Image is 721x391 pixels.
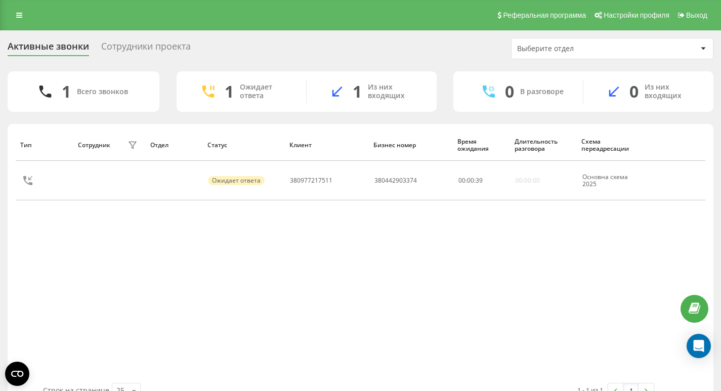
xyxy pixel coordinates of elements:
[515,138,572,153] div: Длительность разговора
[516,177,540,184] div: 00:00:00
[476,176,483,185] span: 39
[687,334,711,358] div: Open Intercom Messenger
[20,142,68,149] div: Тип
[353,82,362,101] div: 1
[77,88,128,96] div: Всего звонков
[505,82,514,101] div: 0
[150,142,198,149] div: Отдел
[457,138,505,153] div: Время ожидания
[101,41,191,57] div: Сотрудники проекта
[240,83,291,100] div: Ожидает ответа
[520,88,564,96] div: В разговоре
[208,176,265,185] div: Ожидает ответа
[78,142,110,149] div: Сотрудник
[503,11,586,19] span: Реферальная программа
[604,11,669,19] span: Настройки профиля
[645,83,698,100] div: Из них входящих
[629,82,639,101] div: 0
[458,176,465,185] span: 00
[458,177,483,184] div: : :
[582,173,643,188] div: Основна схема 2025
[467,176,474,185] span: 00
[374,177,417,184] div: 380442903374
[8,41,89,57] div: Активные звонки
[373,142,448,149] div: Бизнес номер
[225,82,234,101] div: 1
[517,45,638,53] div: Выберите отдел
[686,11,707,19] span: Выход
[581,138,643,153] div: Схема переадресации
[62,82,71,101] div: 1
[368,83,421,100] div: Из них входящих
[290,177,332,184] div: 380977217511
[207,142,280,149] div: Статус
[289,142,364,149] div: Клиент
[5,362,29,386] button: Open CMP widget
